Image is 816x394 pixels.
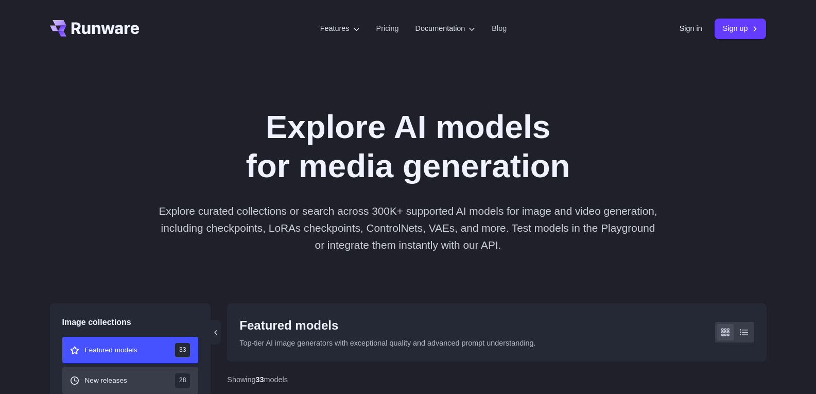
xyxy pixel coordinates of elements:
[62,337,199,363] button: Featured models 33
[62,367,199,393] button: New releases 28
[211,320,221,345] button: ‹
[62,316,199,329] div: Image collections
[50,20,140,37] a: Go to /
[85,345,137,356] span: Featured models
[239,337,535,349] p: Top-tier AI image generators with exceptional quality and advanced prompt understanding.
[415,23,476,35] label: Documentation
[256,375,264,384] strong: 33
[492,23,507,35] a: Blog
[121,107,695,186] h1: Explore AI models for media generation
[680,23,702,35] a: Sign in
[157,202,658,254] p: Explore curated collections or search across 300K+ supported AI models for image and video genera...
[175,343,190,357] span: 33
[175,373,190,387] span: 28
[376,23,399,35] a: Pricing
[320,23,360,35] label: Features
[715,19,767,39] a: Sign up
[239,316,535,335] div: Featured models
[227,374,288,386] div: Showing models
[85,375,127,386] span: New releases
